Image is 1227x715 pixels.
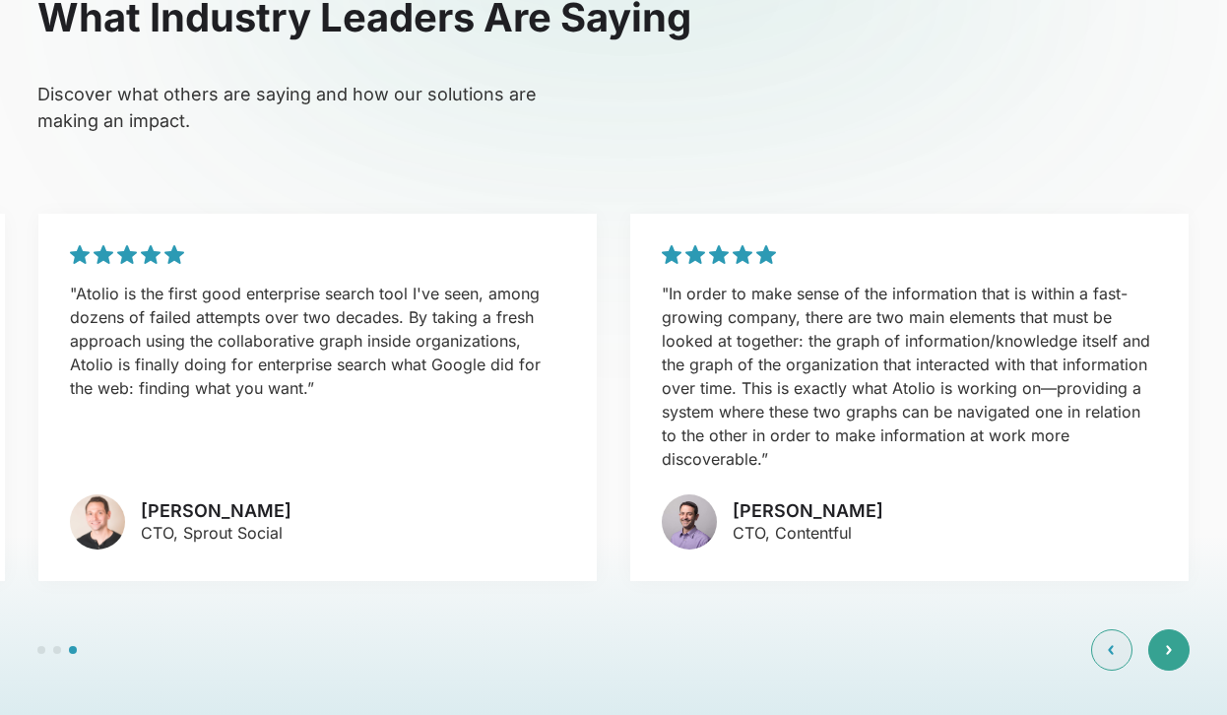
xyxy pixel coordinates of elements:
[733,500,883,522] h3: [PERSON_NAME]
[70,494,125,550] img: avatar
[733,521,883,545] p: CTO, Contentful
[662,494,717,550] img: avatar
[37,81,564,134] p: Discover what others are saying and how our solutions are making an impact.
[1129,620,1227,715] iframe: Chat Widget
[70,282,565,400] p: "Atolio is the first good enterprise search tool I've seen, among dozens of failed attempts over ...
[141,500,291,522] h3: [PERSON_NAME]
[662,282,1157,471] p: "In order to make sense of the information that is within a fast-growing company, there are two m...
[141,521,291,545] p: CTO, Sprout Social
